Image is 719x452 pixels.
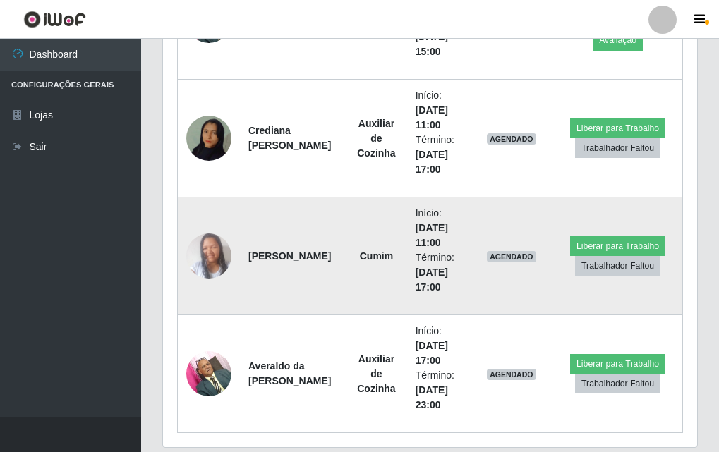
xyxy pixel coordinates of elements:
[416,206,461,250] li: Início:
[487,251,536,262] span: AGENDADO
[248,360,331,386] strong: Averaldo da [PERSON_NAME]
[416,324,461,368] li: Início:
[248,250,331,262] strong: [PERSON_NAME]
[416,133,461,177] li: Término:
[493,15,530,41] strong: há 00 h e 10 min
[416,267,448,293] time: [DATE] 17:00
[360,250,393,262] strong: Cumim
[416,222,448,248] time: [DATE] 11:00
[416,340,448,366] time: [DATE] 17:00
[570,118,665,138] button: Liberar para Trabalho
[23,11,86,28] img: CoreUI Logo
[416,149,448,175] time: [DATE] 17:00
[593,30,643,50] button: Avaliação
[186,98,231,178] img: 1755289367859.jpeg
[575,256,660,276] button: Trabalhador Faltou
[357,353,395,394] strong: Auxiliar de Cozinha
[416,368,461,413] li: Término:
[357,118,395,159] strong: Auxiliar de Cozinha
[186,343,231,403] img: 1697117733428.jpeg
[487,369,536,380] span: AGENDADO
[186,226,231,286] img: 1736944372290.jpeg
[575,138,660,158] button: Trabalhador Faltou
[570,236,665,256] button: Liberar para Trabalho
[487,133,536,145] span: AGENDADO
[416,88,461,133] li: Início:
[570,354,665,374] button: Liberar para Trabalho
[416,384,448,410] time: [DATE] 23:00
[416,104,448,130] time: [DATE] 11:00
[248,125,331,151] strong: Crediana [PERSON_NAME]
[575,374,660,393] button: Trabalhador Faltou
[416,250,461,295] li: Término:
